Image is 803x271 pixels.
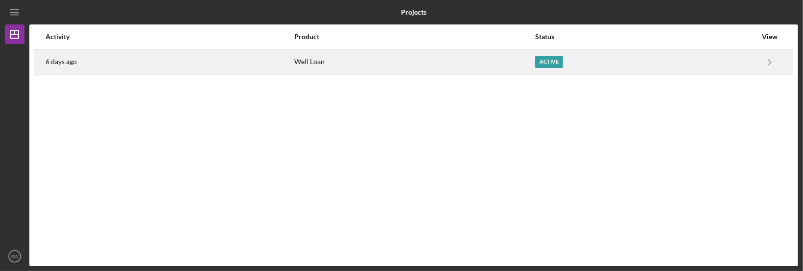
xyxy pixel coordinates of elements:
[401,8,426,16] b: Projects
[757,33,782,41] div: View
[294,33,534,41] div: Product
[535,33,756,41] div: Status
[46,33,293,41] div: Activity
[535,56,563,68] div: Active
[46,58,77,66] time: 2025-08-15 16:47
[294,50,534,74] div: Well Loan
[11,254,19,259] text: SW
[5,247,24,266] button: SW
